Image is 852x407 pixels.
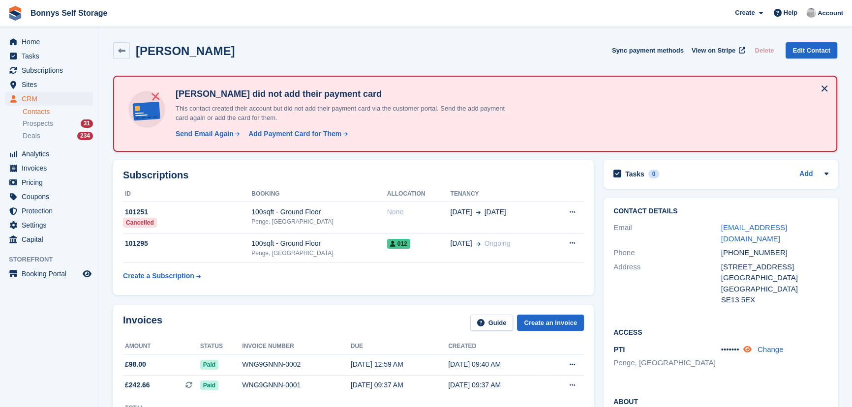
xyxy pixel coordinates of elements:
[248,129,341,139] div: Add Payment Card for Them
[172,104,516,123] p: This contact created their account but did not add their payment card via the customer portal. Se...
[450,238,472,249] span: [DATE]
[22,92,81,106] span: CRM
[613,247,721,259] div: Phone
[242,359,350,370] div: WNG9GNNN-0002
[200,339,243,354] th: Status
[251,249,387,258] div: Penge, [GEOGRAPHIC_DATA]
[5,35,93,49] a: menu
[5,49,93,63] a: menu
[22,78,81,91] span: Sites
[450,207,472,217] span: [DATE]
[786,42,837,58] a: Edit Contact
[5,204,93,218] a: menu
[448,380,546,390] div: [DATE] 09:37 AM
[613,357,721,369] li: Penge, [GEOGRAPHIC_DATA]
[613,262,721,306] div: Address
[200,360,218,370] span: Paid
[5,161,93,175] a: menu
[721,262,829,273] div: [STREET_ADDRESS]
[123,271,194,281] div: Create a Subscription
[176,129,234,139] div: Send Email Again
[22,267,81,281] span: Booking Portal
[387,239,410,249] span: 012
[172,88,516,100] h4: [PERSON_NAME] did not add their payment card
[23,118,93,129] a: Prospects 31
[5,233,93,246] a: menu
[22,175,81,189] span: Pricing
[818,8,843,18] span: Account
[485,239,511,247] span: Ongoing
[351,380,448,390] div: [DATE] 09:37 AM
[5,190,93,203] a: menu
[5,175,93,189] a: menu
[27,5,111,21] a: Bonnys Self Storage
[8,6,23,21] img: stora-icon-8386f47178a22dfd0bd8f6a31ec36ba5ce8667c1dd55bd0f319d3a0aa187defe.svg
[448,339,546,354] th: Created
[123,238,251,249] div: 101295
[612,42,684,58] button: Sync payment methods
[81,119,93,128] div: 31
[387,207,451,217] div: None
[22,204,81,218] span: Protection
[721,284,829,295] div: [GEOGRAPHIC_DATA]
[351,339,448,354] th: Due
[5,78,93,91] a: menu
[648,170,660,178] div: 0
[735,8,755,18] span: Create
[23,119,53,128] span: Prospects
[613,396,828,406] h2: About
[123,315,162,331] h2: Invoices
[77,132,93,140] div: 234
[470,315,514,331] a: Guide
[251,238,387,249] div: 100sqft - Ground Floor
[799,169,813,180] a: Add
[123,207,251,217] div: 101251
[242,339,350,354] th: Invoice number
[22,147,81,161] span: Analytics
[613,207,828,215] h2: Contact Details
[23,131,93,141] a: Deals 234
[5,267,93,281] a: menu
[123,267,201,285] a: Create a Subscription
[251,217,387,226] div: Penge, [GEOGRAPHIC_DATA]
[485,207,506,217] span: [DATE]
[5,63,93,77] a: menu
[721,345,739,353] span: •••••••
[721,294,829,306] div: SE13 5EX
[22,35,81,49] span: Home
[806,8,816,18] img: James Bonny
[125,380,150,390] span: £242.66
[613,222,721,244] div: Email
[136,44,235,58] h2: [PERSON_NAME]
[5,92,93,106] a: menu
[692,46,735,56] span: View on Stripe
[517,315,584,331] a: Create an Invoice
[126,88,168,130] img: no-card-linked-e7822e413c904bf8b177c4d89f31251c4716f9871600ec3ca5bfc59e148c83f4.svg
[688,42,747,58] a: View on Stripe
[9,255,98,264] span: Storefront
[351,359,448,370] div: [DATE] 12:59 AM
[387,186,451,202] th: Allocation
[721,223,787,243] a: [EMAIL_ADDRESS][DOMAIN_NAME]
[251,207,387,217] div: 100sqft - Ground Floor
[784,8,797,18] span: Help
[123,186,251,202] th: ID
[721,272,829,284] div: [GEOGRAPHIC_DATA]
[613,327,828,337] h2: Access
[123,339,200,354] th: Amount
[613,345,625,353] span: PTI
[5,218,93,232] a: menu
[200,380,218,390] span: Paid
[244,129,349,139] a: Add Payment Card for Them
[22,63,81,77] span: Subscriptions
[123,170,584,181] h2: Subscriptions
[23,107,93,116] a: Contacts
[5,147,93,161] a: menu
[123,218,157,228] div: Cancelled
[81,268,93,280] a: Preview store
[758,345,784,353] a: Change
[22,233,81,246] span: Capital
[448,359,546,370] div: [DATE] 09:40 AM
[22,161,81,175] span: Invoices
[242,380,350,390] div: WNG9GNNN-0001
